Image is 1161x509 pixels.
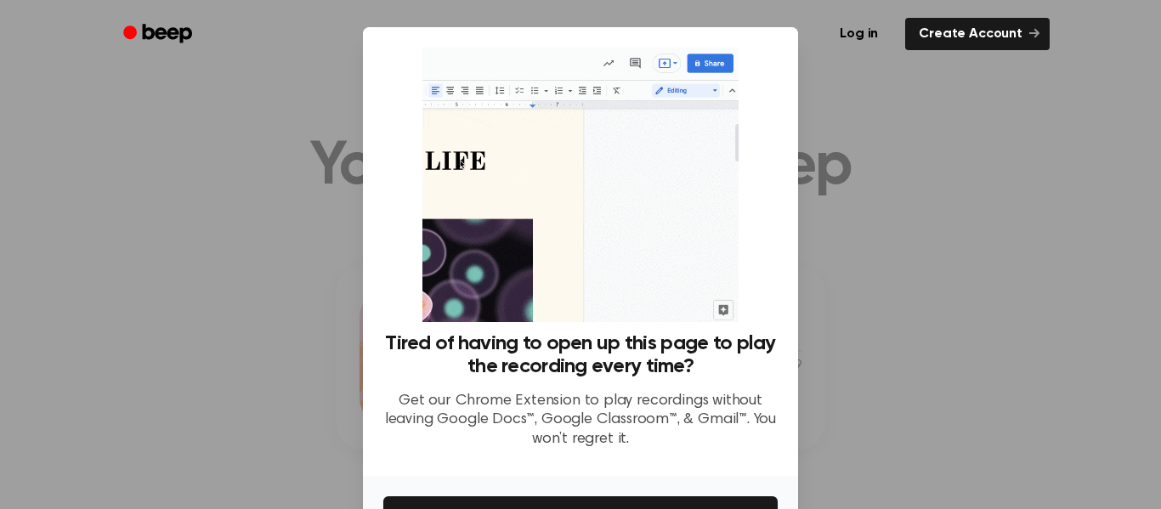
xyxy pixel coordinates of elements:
[111,18,207,51] a: Beep
[422,48,738,322] img: Beep extension in action
[383,392,778,450] p: Get our Chrome Extension to play recordings without leaving Google Docs™, Google Classroom™, & Gm...
[905,18,1050,50] a: Create Account
[823,14,895,54] a: Log in
[383,332,778,378] h3: Tired of having to open up this page to play the recording every time?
